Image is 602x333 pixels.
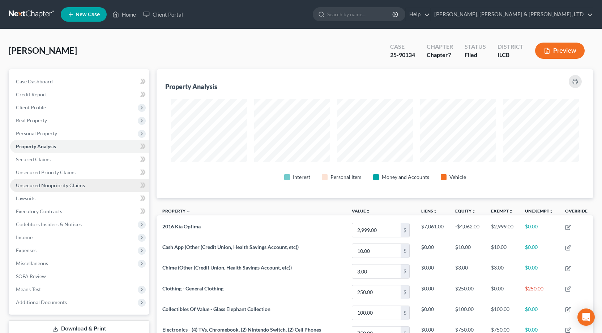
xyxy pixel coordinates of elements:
span: SOFA Review [16,273,46,279]
td: $7,061.00 [415,220,449,240]
div: $ [401,285,409,299]
span: Credit Report [16,91,47,97]
td: $0.00 [519,261,559,282]
div: Vehicle [449,174,466,181]
a: Unsecured Priority Claims [10,166,149,179]
span: Clothing - General Clothing [162,285,223,292]
span: Codebtors Insiders & Notices [16,221,82,227]
td: $0.00 [485,282,519,302]
a: Executory Contracts [10,205,149,218]
td: $3.00 [485,261,519,282]
span: Expenses [16,247,37,253]
td: $250.00 [449,282,485,302]
th: Override [559,204,593,220]
i: unfold_more [433,209,437,214]
div: Filed [465,51,486,59]
td: $0.00 [519,220,559,240]
div: Money and Accounts [382,174,429,181]
div: Case [390,43,415,51]
i: unfold_more [549,209,554,214]
span: Personal Property [16,130,57,136]
input: 0.00 [352,285,401,299]
div: Personal Item [330,174,362,181]
input: 0.00 [352,306,401,320]
i: unfold_more [509,209,513,214]
a: Property expand_less [162,208,191,214]
div: $ [401,306,409,320]
div: $ [401,244,409,258]
span: New Case [76,12,100,17]
td: $0.00 [519,302,559,323]
a: Lawsuits [10,192,149,205]
input: 0.00 [352,264,401,278]
td: $100.00 [449,302,485,323]
span: Miscellaneous [16,260,48,266]
span: Case Dashboard [16,78,53,84]
td: $2,999.00 [485,220,519,240]
a: Client Portal [140,8,187,21]
a: Exemptunfold_more [491,208,513,214]
span: Property Analysis [16,143,56,149]
span: Additional Documents [16,299,67,305]
div: Property Analysis [165,82,217,91]
span: Unsecured Priority Claims [16,169,76,175]
div: Chapter [427,51,453,59]
a: Valueunfold_more [352,208,370,214]
td: $10.00 [449,241,485,261]
span: Electronics - (4) TVs, Chromebook, (2) Nintendo Switch, (2) Cell Phones [162,327,321,333]
div: District [498,43,524,51]
div: $ [401,223,409,237]
span: Income [16,234,33,240]
a: Secured Claims [10,153,149,166]
i: unfold_more [366,209,370,214]
div: Status [465,43,486,51]
a: Home [109,8,140,21]
div: ILCB [498,51,524,59]
div: Chapter [427,43,453,51]
span: Means Test [16,286,41,292]
span: Lawsuits [16,195,35,201]
a: Unsecured Nonpriority Claims [10,179,149,192]
span: [PERSON_NAME] [9,45,77,56]
span: Chime (Other (Credit Union, Health Savings Account, etc)) [162,264,292,271]
td: $250.00 [519,282,559,302]
span: Client Profile [16,104,46,110]
td: $0.00 [415,282,449,302]
span: Secured Claims [16,156,51,162]
button: Preview [535,43,585,59]
a: SOFA Review [10,270,149,283]
a: [PERSON_NAME], [PERSON_NAME] & [PERSON_NAME], LTD [431,8,593,21]
input: Search by name... [327,8,393,21]
span: 2016 Kia Optima [162,223,201,229]
a: Help [406,8,430,21]
td: $0.00 [415,261,449,282]
div: Interest [293,174,310,181]
i: unfold_more [471,209,476,214]
span: Collectibles Of Value - Glass Elephant Collection [162,306,270,312]
a: Credit Report [10,88,149,101]
span: 7 [448,51,451,58]
td: -$4,062.00 [449,220,485,240]
div: 25-90134 [390,51,415,59]
input: 0.00 [352,223,401,237]
td: $0.00 [519,241,559,261]
td: $10.00 [485,241,519,261]
div: Open Intercom Messenger [577,308,595,326]
a: Case Dashboard [10,75,149,88]
a: Equityunfold_more [455,208,476,214]
a: Unexemptunfold_more [525,208,554,214]
td: $0.00 [415,302,449,323]
span: Unsecured Nonpriority Claims [16,182,85,188]
input: 0.00 [352,244,401,258]
td: $0.00 [415,241,449,261]
i: expand_less [186,209,191,214]
div: $ [401,264,409,278]
td: $100.00 [485,302,519,323]
span: Executory Contracts [16,208,62,214]
td: $3.00 [449,261,485,282]
span: Real Property [16,117,47,123]
span: Cash App (Other (Credit Union, Health Savings Account, etc)) [162,244,299,250]
a: Property Analysis [10,140,149,153]
a: Liensunfold_more [421,208,437,214]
